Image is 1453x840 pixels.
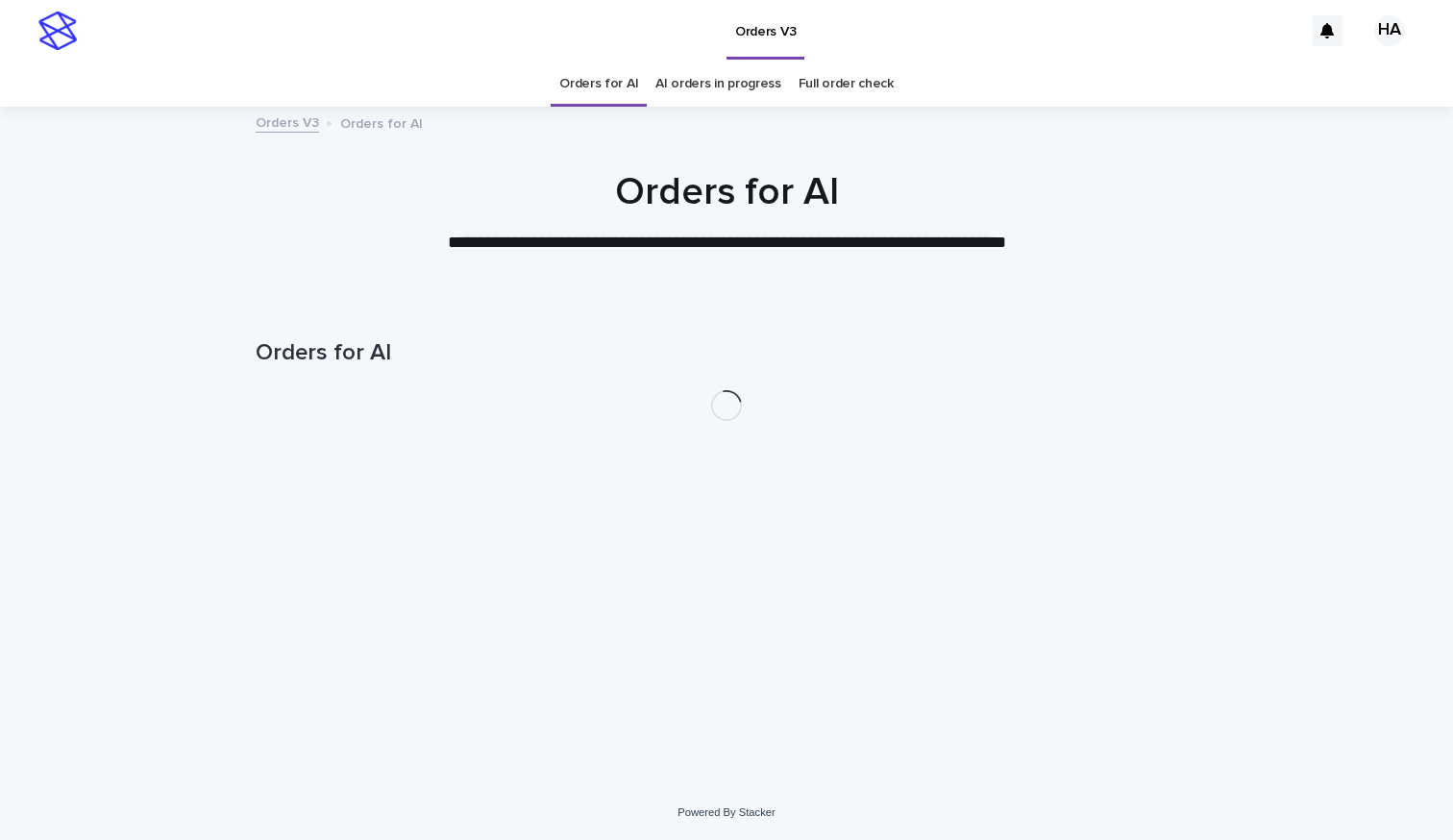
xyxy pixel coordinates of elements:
a: Powered By Stacker [677,806,775,818]
a: Full order check [799,62,894,107]
h1: Orders for AI [256,169,1197,215]
h1: Orders for AI [256,339,1197,367]
a: Orders for AI [559,62,638,107]
div: HA [1374,15,1405,46]
a: Orders V3 [256,111,319,133]
p: Orders for AI [340,111,423,133]
a: AI orders in progress [655,62,781,107]
img: stacker-logo-s-only.png [38,12,77,50]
